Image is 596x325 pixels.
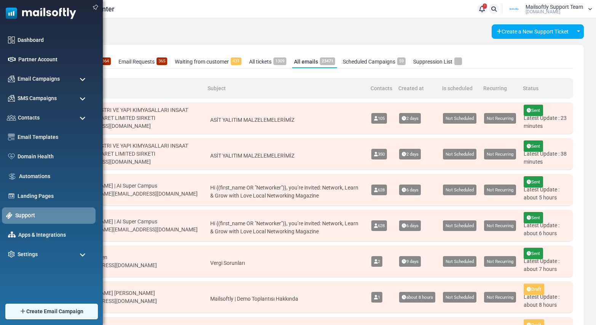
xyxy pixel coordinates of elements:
[247,56,288,68] a: All tickets1309
[210,153,294,159] span: ASİT YALITIM MALZELEMELERİMİZ
[443,256,476,267] span: Not Scheduled
[210,185,358,199] span: Hi {(first_name OR "Networker")}, you’re invited: Network, Learn & Grow with Love Local Networkin...
[443,220,476,231] span: Not Scheduled
[480,78,520,99] th: Recurring
[524,248,543,259] span: Sent
[8,37,15,43] img: dashboard-icon.svg
[524,105,543,116] span: Sent
[524,140,543,152] span: Sent
[524,212,543,223] span: Sent
[439,78,480,99] th: Is scheduled
[6,212,13,219] img: support-icon-active.svg
[399,292,436,303] span: about 8 hours
[8,193,15,199] img: landing_pages.svg
[8,75,15,82] img: campaigns-icon.png
[8,251,15,258] img: settings-icon.svg
[18,153,89,161] a: Domain Health
[520,245,573,277] td: Latest Update : about 7 hours
[520,174,573,206] td: Latest Update : about 5 hours
[15,211,91,220] a: Support
[520,102,573,134] td: Latest Update : 23 minutes
[273,57,286,65] span: 1309
[72,297,157,305] div: [EMAIL_ADDRESS][DOMAIN_NAME]
[520,78,573,99] th: Status
[492,24,574,39] a: Create a New Support Ticket
[210,296,298,302] span: Mailsoftly | Demo Toplantısı Hakkında
[157,57,167,65] span: 365
[397,57,406,65] span: 59
[210,220,358,234] span: Hi {(first_name OR "Networker")}, you’re invited: Network, Learn & Grow with Love Local Networkin...
[18,94,57,102] span: SMS Campaigns
[484,113,516,124] span: Not Recurring
[505,3,524,15] img: User Logo
[48,78,205,99] th: Sender
[371,256,383,267] span: 2
[484,292,516,303] span: Not Recurring
[72,289,157,297] div: [PERSON_NAME] [PERSON_NAME]
[66,158,201,166] div: [EMAIL_ADDRESS][DOMAIN_NAME]
[26,307,83,315] span: Create Email Campaign
[371,185,387,195] span: 628
[443,113,476,124] span: Not Scheduled
[399,185,421,195] span: 6 days
[210,260,245,266] span: Vergi Sorunları
[8,172,16,181] img: workflow.svg
[72,218,198,226] div: [PERSON_NAME] | AI Super Campus
[7,115,16,120] img: contacts-icon.svg
[524,176,543,188] span: Sent
[483,3,487,9] span: 1
[520,138,573,170] td: Latest Update : 38 minutes
[18,114,40,122] span: Contacts
[371,220,387,231] span: 628
[443,185,476,195] span: Not Scheduled
[341,56,407,68] a: Scheduled Campaigns59
[443,292,476,303] span: Not Scheduled
[520,281,573,313] td: Latest Update : about 8 hours
[231,57,241,65] span: 431
[173,56,243,68] a: Waiting from customer431
[484,149,516,159] span: Not Recurring
[66,106,201,122] div: VARKIM ENDUSTRI VE YAPI KIMYASALLARI INSAAT SANAYI VE TICARET LIMITED SIRKETI
[18,133,89,141] a: Email Templates
[8,134,15,140] img: email-templates-icon.svg
[477,4,487,14] a: 1
[371,113,387,124] span: 105
[66,122,201,130] div: [EMAIL_ADDRESS][DOMAIN_NAME]
[292,56,337,68] a: All emails23471
[72,261,157,269] div: [EMAIL_ADDRESS][DOMAIN_NAME]
[371,292,383,303] span: 1
[18,250,38,258] span: Settings
[484,256,516,267] span: Not Recurring
[117,56,169,68] a: Email Requests365
[72,182,198,190] div: [PERSON_NAME] | AI Super Campus
[368,78,395,99] th: Contacts
[399,256,421,267] span: 9 days
[18,36,89,44] a: Dashboard
[443,149,476,159] span: Not Scheduled
[526,4,583,10] span: Mailsoftly Support Team
[8,95,15,102] img: campaigns-icon.png
[72,190,198,198] div: [PERSON_NAME][EMAIL_ADDRESS][DOMAIN_NAME]
[72,226,198,234] div: [PERSON_NAME][EMAIL_ADDRESS][DOMAIN_NAME]
[505,3,592,15] a: User Logo Mailsoftly Support Team [DOMAIN_NAME]
[18,231,89,239] a: Apps & Integrations
[72,253,157,261] div: Sedat Sonbilen
[66,142,201,158] div: VARKIM ENDUSTRI VE YAPI KIMYASALLARI INSAAT SANAYI VE TICARET LIMITED SIRKETI
[399,149,421,159] span: 2 days
[18,56,89,64] a: Partner Account
[371,149,387,159] span: 350
[411,56,464,68] a: Suppression List
[18,75,60,83] span: Email Campaigns
[100,57,111,65] span: 364
[484,220,516,231] span: Not Recurring
[320,57,335,65] span: 23471
[19,172,89,180] a: Automations
[399,113,421,124] span: 2 days
[399,220,421,231] span: 6 days
[395,78,439,99] th: Created at
[8,153,15,159] img: domain-health-icon.svg
[520,210,573,242] td: Latest Update : about 6 hours
[526,10,560,14] span: [DOMAIN_NAME]
[524,284,544,295] span: Draft
[210,117,294,123] span: ASİT YALITIM MALZELEMELERİMİZ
